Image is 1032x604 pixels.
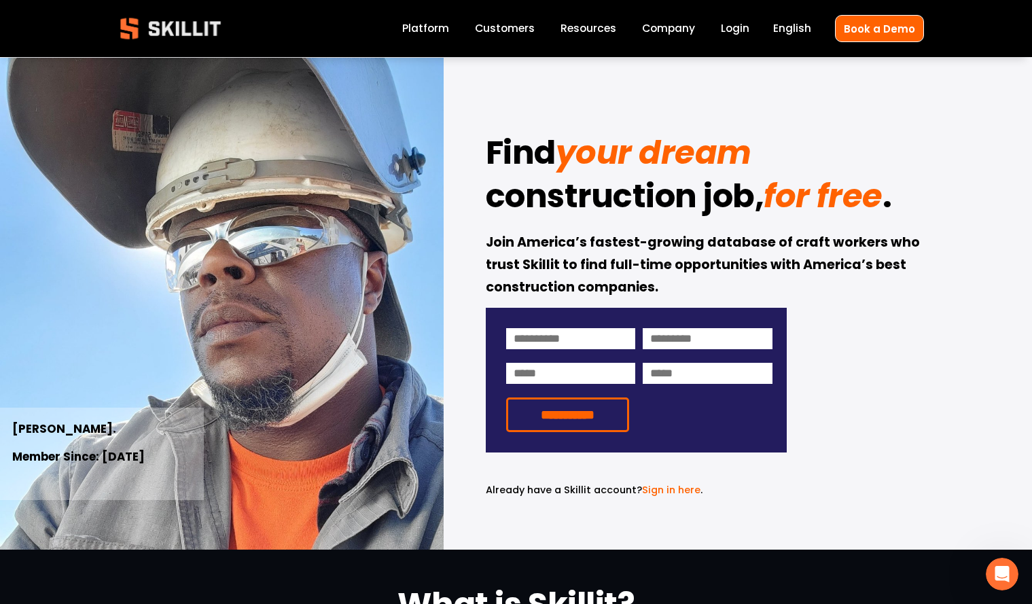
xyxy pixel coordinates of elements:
[721,20,749,38] a: Login
[12,420,116,440] strong: [PERSON_NAME].
[486,171,764,227] strong: construction job,
[642,483,700,497] a: Sign in here
[773,20,811,36] span: English
[642,20,695,38] a: Company
[486,482,787,498] p: .
[486,483,642,497] span: Already have a Skillit account?
[835,15,924,41] a: Book a Demo
[402,20,449,38] a: Platform
[986,558,1018,590] iframe: Intercom live chat
[764,173,882,219] em: for free
[773,20,811,38] div: language picker
[12,448,145,467] strong: Member Since: [DATE]
[475,20,535,38] a: Customers
[109,8,232,49] img: Skillit
[883,171,892,227] strong: .
[561,20,616,36] span: Resources
[486,128,556,183] strong: Find
[556,130,751,175] em: your dream
[486,232,923,299] strong: Join America’s fastest-growing database of craft workers who trust Skillit to find full-time oppo...
[561,20,616,38] a: folder dropdown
